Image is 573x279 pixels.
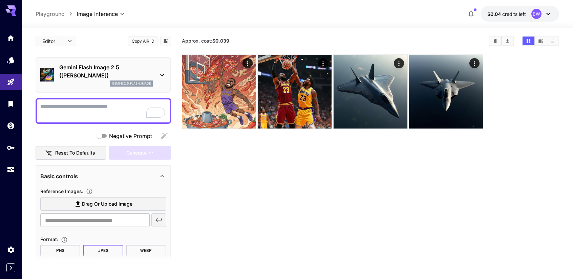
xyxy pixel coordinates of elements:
[42,38,63,45] span: Editor
[40,103,166,119] textarea: To enrich screen reader interactions, please activate Accessibility in Grammarly extension settings
[212,38,229,44] b: $0.039
[126,245,166,256] button: WEBP
[258,55,332,129] img: Z
[36,10,65,18] a: Playground
[182,38,229,44] span: Approx. cost:
[82,200,132,208] span: Drag or upload image
[59,63,153,79] p: Gemini Flash Image 2.5 ([PERSON_NAME])
[318,58,328,68] div: Actions
[58,236,70,243] button: Choose the file format for the output image.
[522,36,559,46] div: Show media in grid viewShow media in video viewShow media in list view
[36,10,77,18] nav: breadcrumb
[7,99,15,108] div: Library
[40,188,83,194] span: Reference Images :
[83,245,123,256] button: JPEG
[470,58,480,68] div: Actions
[394,58,404,68] div: Actions
[77,10,118,18] span: Image Inference
[489,36,514,46] div: Clear AllDownload All
[40,172,78,180] p: Basic controls
[481,6,559,22] button: $0.036BW
[535,37,547,45] button: Show media in video view
[40,245,81,256] button: PNG
[7,78,15,86] div: Playground
[7,143,15,152] div: API Keys
[7,121,15,130] div: Wallet
[83,188,95,195] button: Upload a reference image to guide the result. This is needed for Image-to-Image or Inpainting. Su...
[40,61,166,89] div: Gemini Flash Image 2.5 ([PERSON_NAME])gemini_2_5_flash_image
[40,168,166,184] div: Basic controls
[7,165,15,174] div: Usage
[523,37,534,45] button: Show media in grid view
[531,9,542,19] div: BW
[547,37,558,45] button: Show media in list view
[128,36,158,46] button: Copy AIR ID
[7,246,15,254] div: Settings
[7,56,15,64] div: Models
[109,132,152,140] span: Negative Prompt
[182,55,256,129] img: Z
[334,55,407,129] img: 9k=
[502,11,526,17] span: credits left
[40,197,166,211] label: Drag or upload image
[487,11,502,17] span: $0.04
[112,81,151,86] p: gemini_2_5_flash_image
[36,146,106,160] button: Reset to defaults
[242,58,253,68] div: Actions
[409,55,483,129] img: 2Q==
[40,236,58,242] span: Format :
[487,10,526,18] div: $0.036
[6,263,15,272] button: Expand sidebar
[489,37,501,45] button: Clear All
[163,37,169,45] button: Add to library
[7,34,15,42] div: Home
[502,37,513,45] button: Download All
